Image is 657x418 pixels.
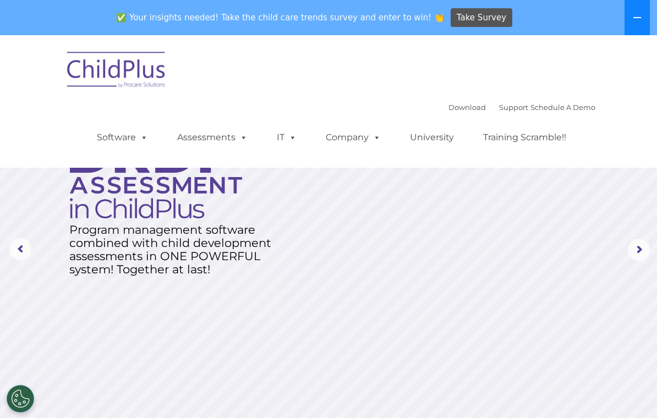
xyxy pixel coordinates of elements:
[448,103,595,112] font: |
[399,127,465,148] a: University
[112,7,449,29] span: ✅ Your insights needed! Take the child care trends survey and enter to win! 👏
[451,8,513,28] a: Take Survey
[499,103,528,112] a: Support
[266,127,308,148] a: IT
[70,134,242,218] img: DRDP Assessment in ChildPlus
[472,127,577,148] a: Training Scramble!!
[70,255,152,277] a: Learn More
[530,103,595,112] a: Schedule A Demo
[315,127,392,148] a: Company
[69,223,280,276] rs-layer: Program management software combined with child development assessments in ONE POWERFUL system! T...
[448,103,486,112] a: Download
[7,385,34,413] button: Cookies Settings
[62,44,172,99] img: ChildPlus by Procare Solutions
[457,8,506,28] span: Take Survey
[86,127,159,148] a: Software
[166,127,259,148] a: Assessments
